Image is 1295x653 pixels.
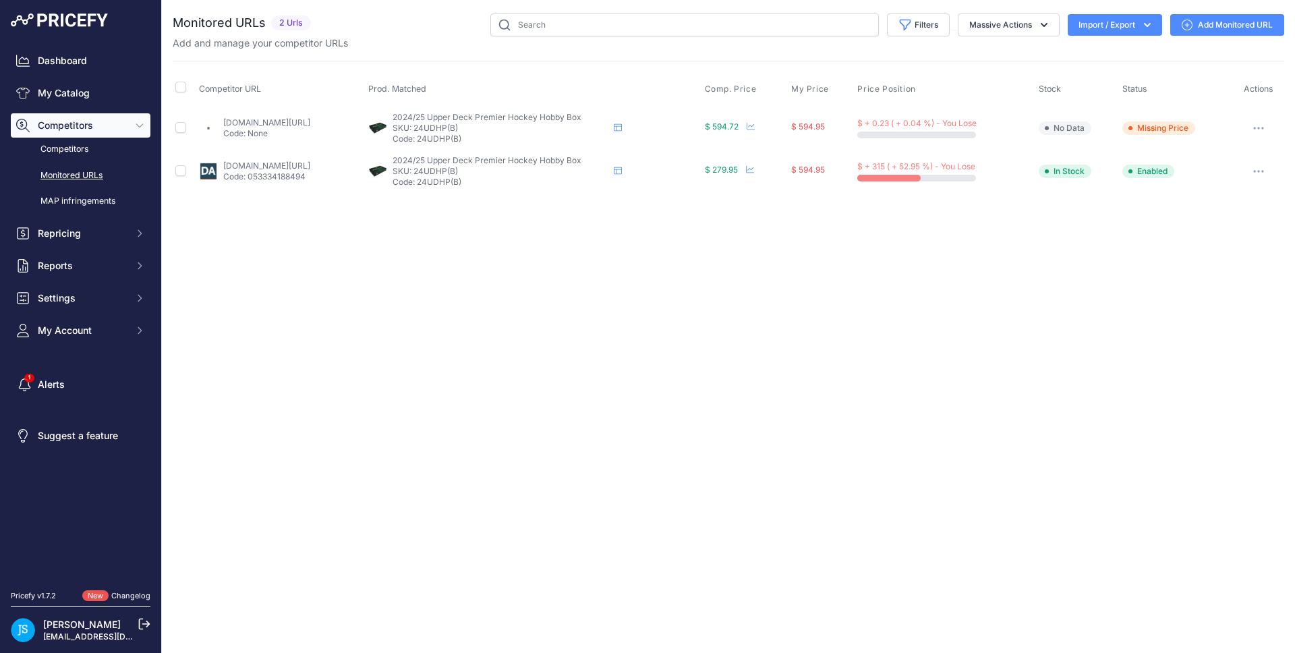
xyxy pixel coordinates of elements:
span: Reports [38,259,126,273]
a: Changelog [111,591,150,600]
button: My Price [791,84,832,94]
a: Add Monitored URL [1170,14,1284,36]
p: Code: 053334188494 [223,171,310,182]
a: [PERSON_NAME] [43,619,121,630]
button: Filters [887,13,950,36]
span: Status [1122,84,1147,94]
span: 2024/25 Upper Deck Premier Hockey Hobby Box [393,155,581,165]
button: Massive Actions [958,13,1060,36]
button: Competitors [11,113,150,138]
span: My Price [791,84,829,94]
span: $ + 315 ( + 52.95 %) - You Lose [857,161,975,171]
span: Actions [1244,84,1273,94]
input: Search [490,13,879,36]
a: Monitored URLs [11,164,150,188]
span: Competitor URL [199,84,261,94]
span: $ 279.95 [705,165,738,175]
span: Comp. Price [705,84,757,94]
img: Pricefy Logo [11,13,108,27]
nav: Sidebar [11,49,150,574]
button: Reports [11,254,150,278]
p: SKU: 24UDHP(B) [393,166,608,177]
h2: Monitored URLs [173,13,266,32]
div: Pricefy v1.7.2 [11,590,56,602]
a: MAP infringements [11,190,150,213]
a: Suggest a feature [11,424,150,448]
span: $ 594.72 [705,121,739,132]
p: Code: None [223,128,310,139]
span: Price Position [857,84,915,94]
p: Code: 24UDHP(B) [393,177,608,188]
span: $ + 0.23 ( + 0.04 %) - You Lose [857,118,977,128]
span: No Data [1039,121,1091,135]
a: [DOMAIN_NAME][URL] [223,117,310,127]
span: $ 594.95 [791,165,825,175]
span: New [82,590,109,602]
span: Repricing [38,227,126,240]
span: My Account [38,324,126,337]
span: Competitors [38,119,126,132]
p: Add and manage your competitor URLs [173,36,348,50]
button: Comp. Price [705,84,759,94]
a: Competitors [11,138,150,161]
span: 2 Urls [271,16,311,31]
span: Stock [1039,84,1061,94]
a: My Catalog [11,81,150,105]
span: 2024/25 Upper Deck Premier Hockey Hobby Box [393,112,581,122]
span: Prod. Matched [368,84,426,94]
button: Price Position [857,84,918,94]
span: Missing Price [1122,121,1195,135]
span: $ 594.95 [791,121,825,132]
p: SKU: 24UDHP(B) [393,123,608,134]
a: [EMAIL_ADDRESS][DOMAIN_NAME] [43,631,184,642]
p: Code: 24UDHP(B) [393,134,608,144]
a: Alerts [11,372,150,397]
button: Repricing [11,221,150,246]
span: Enabled [1122,165,1174,178]
a: [DOMAIN_NAME][URL] [223,161,310,171]
button: My Account [11,318,150,343]
button: Settings [11,286,150,310]
button: Import / Export [1068,14,1162,36]
a: Dashboard [11,49,150,73]
span: Settings [38,291,126,305]
span: In Stock [1039,165,1091,178]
